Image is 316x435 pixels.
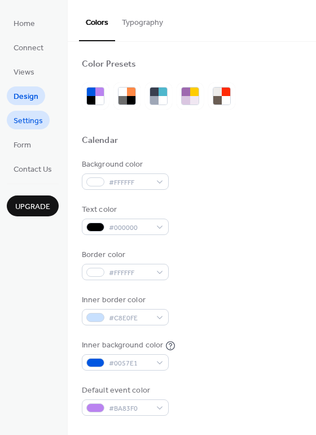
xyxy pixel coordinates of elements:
[14,115,43,127] span: Settings
[7,195,59,216] button: Upgrade
[82,340,163,351] div: Inner background color
[109,222,151,234] span: #000000
[109,267,151,279] span: #FFFFFF
[82,204,166,216] div: Text color
[82,249,166,261] div: Border color
[7,135,38,154] a: Form
[14,91,38,103] span: Design
[7,14,42,32] a: Home
[14,140,31,151] span: Form
[7,62,41,81] a: Views
[7,86,45,105] a: Design
[82,385,166,397] div: Default event color
[7,159,59,178] a: Contact Us
[109,403,151,415] span: #BA83F0
[7,38,50,56] a: Connect
[82,294,166,306] div: Inner border color
[14,67,34,79] span: Views
[109,358,151,369] span: #0057E1
[14,42,43,54] span: Connect
[82,59,136,71] div: Color Presets
[14,164,52,176] span: Contact Us
[7,111,50,129] a: Settings
[82,135,118,147] div: Calendar
[109,177,151,189] span: #FFFFFF
[82,159,166,171] div: Background color
[14,18,35,30] span: Home
[15,201,50,213] span: Upgrade
[109,312,151,324] span: #C8E0FE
